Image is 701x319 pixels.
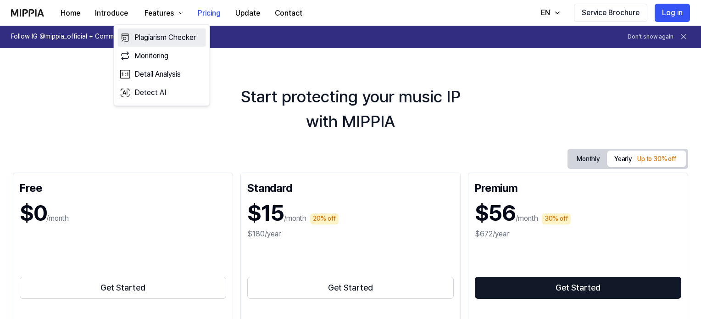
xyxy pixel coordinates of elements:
div: $672/year [475,229,681,240]
a: Get Started [247,275,454,301]
p: /month [284,213,306,224]
div: 30% off [542,213,571,224]
button: Home [53,4,88,22]
div: Free [20,179,226,194]
p: /month [516,213,538,224]
button: Introduce [88,4,135,22]
div: Up to 30% off [634,154,679,165]
button: Yearly [607,151,686,167]
img: logo [11,9,44,17]
div: Standard [247,179,454,194]
div: 20% off [310,213,339,224]
button: EN [532,4,567,22]
div: Premium [475,179,681,194]
a: Detail Analysis [118,65,206,84]
h1: $0 [20,198,46,229]
button: Service Brochure [574,4,647,22]
button: Pricing [190,4,228,22]
button: Don't show again [628,33,673,41]
a: Monitoring [118,47,206,65]
p: /month [46,213,69,224]
div: Features [143,8,176,19]
h1: Follow IG @mippia_official + Comment, Win a Subscription! 🎁 [11,32,194,41]
a: Get Started [20,275,226,301]
button: Log in [655,4,690,22]
a: Get Started [475,275,681,301]
div: EN [539,7,552,18]
button: Get Started [20,277,226,299]
button: Get Started [247,277,454,299]
a: Pricing [190,0,228,26]
a: Plagiarism Checker [118,28,206,47]
button: Contact [267,4,310,22]
h1: $15 [247,198,284,229]
div: $180/year [247,229,454,240]
button: Update [228,4,267,22]
a: Detect AI [118,84,206,102]
a: Update [228,0,267,26]
button: Features [135,4,190,22]
button: Get Started [475,277,681,299]
h1: $56 [475,198,516,229]
button: Monthly [569,152,607,166]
